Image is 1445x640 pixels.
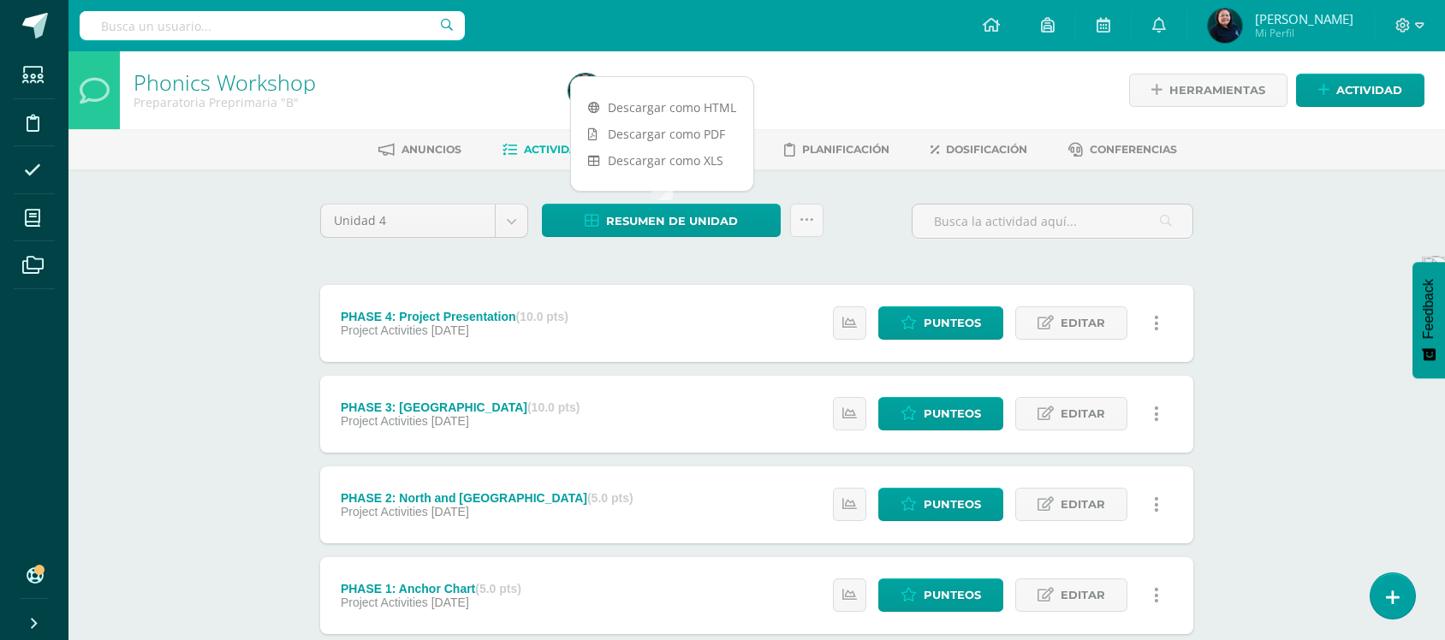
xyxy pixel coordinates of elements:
[568,74,603,108] img: 025a7cf4a908f3c26f6a181e68158fd9.png
[341,414,428,428] span: Project Activities
[1255,10,1353,27] span: [PERSON_NAME]
[1255,26,1353,40] span: Mi Perfil
[784,136,889,163] a: Planificación
[524,143,599,156] span: Actividades
[378,136,461,163] a: Anuncios
[341,596,428,609] span: Project Activities
[341,400,580,414] div: PHASE 3: [GEOGRAPHIC_DATA]
[1061,489,1105,520] span: Editar
[1169,74,1265,106] span: Herramientas
[542,204,781,237] a: Resumen de unidad
[1412,262,1445,378] button: Feedback - Mostrar encuesta
[334,204,482,237] span: Unidad 4
[924,307,981,339] span: Punteos
[1090,143,1177,156] span: Conferencias
[1129,74,1287,107] a: Herramientas
[134,68,316,97] a: Phonics Workshop
[1068,136,1177,163] a: Conferencias
[878,306,1003,340] a: Punteos
[431,596,469,609] span: [DATE]
[571,121,753,147] a: Descargar como PDF
[606,205,738,237] span: Resumen de unidad
[341,505,428,519] span: Project Activities
[341,491,633,505] div: PHASE 2: North and [GEOGRAPHIC_DATA]
[587,491,633,505] strong: (5.0 pts)
[80,11,465,40] input: Busca un usuario...
[134,94,548,110] div: Preparatoria Preprimaria 'B'
[924,579,981,611] span: Punteos
[321,204,527,237] a: Unidad 4
[341,310,568,323] div: PHASE 4: Project Presentation
[1061,579,1105,611] span: Editar
[878,488,1003,521] a: Punteos
[878,578,1003,612] a: Punteos
[924,398,981,430] span: Punteos
[571,147,753,174] a: Descargar como XLS
[1336,74,1402,106] span: Actividad
[341,582,521,596] div: PHASE 1: Anchor Chart
[431,505,469,519] span: [DATE]
[431,323,469,337] span: [DATE]
[516,310,568,323] strong: (10.0 pts)
[134,70,548,94] h1: Phonics Workshop
[475,582,521,596] strong: (5.0 pts)
[527,400,580,414] strong: (10.0 pts)
[571,94,753,121] a: Descargar como HTML
[1421,279,1436,339] span: Feedback
[946,143,1027,156] span: Dosificación
[401,143,461,156] span: Anuncios
[924,489,981,520] span: Punteos
[341,323,428,337] span: Project Activities
[431,414,469,428] span: [DATE]
[1296,74,1424,107] a: Actividad
[913,204,1192,238] input: Busca la actividad aquí...
[1061,398,1105,430] span: Editar
[931,136,1027,163] a: Dosificación
[502,136,599,163] a: Actividades
[1208,9,1242,43] img: 025a7cf4a908f3c26f6a181e68158fd9.png
[802,143,889,156] span: Planificación
[1061,307,1105,339] span: Editar
[878,397,1003,430] a: Punteos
